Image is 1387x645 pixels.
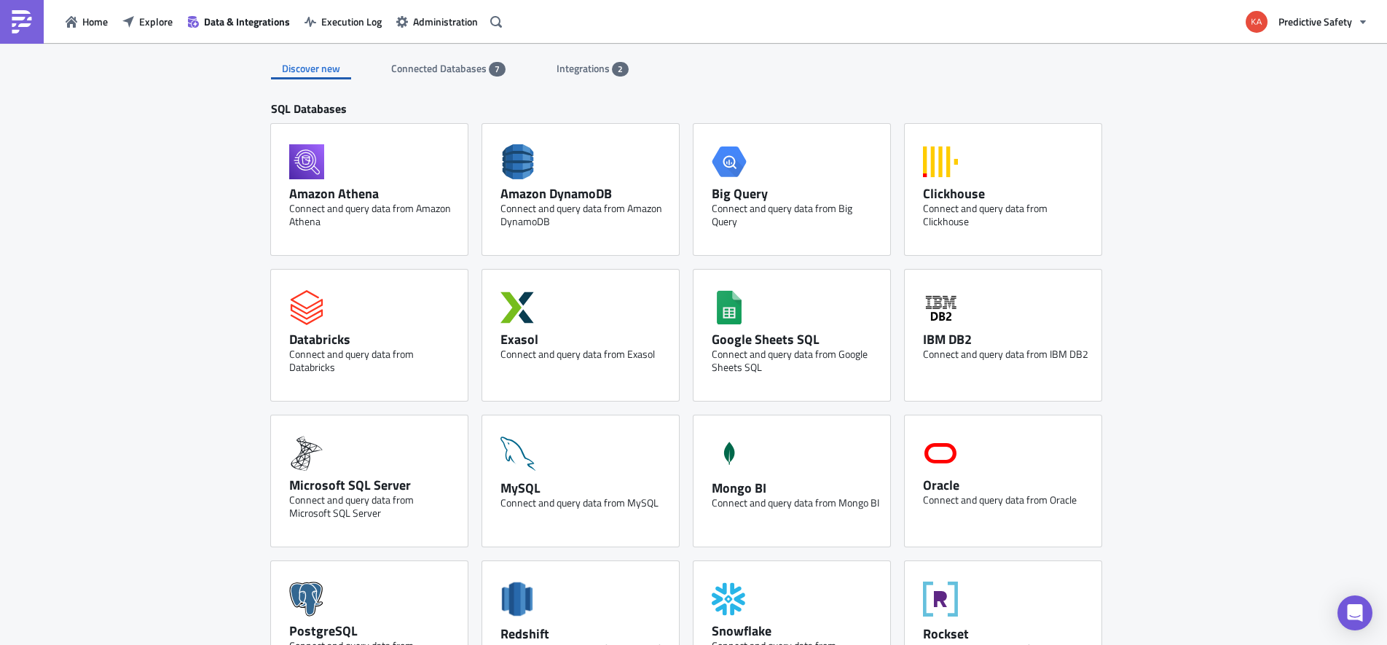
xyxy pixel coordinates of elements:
div: Snowflake [712,622,879,639]
div: Connect and query data from Amazon Athena [289,202,457,228]
span: 2 [618,63,623,75]
div: MySQL [500,480,668,496]
div: Connect and query data from IBM DB2 [923,348,1091,361]
button: Predictive Safety [1237,6,1376,38]
div: Amazon Athena [289,185,457,202]
div: Connect and query data from Exasol [500,348,668,361]
div: Connect and query data from MySQL [500,496,668,509]
button: Data & Integrations [180,10,297,33]
div: PostgreSQL [289,622,457,639]
div: Google Sheets SQL [712,331,879,348]
button: Home [58,10,115,33]
div: Connect and query data from Clickhouse [923,202,1091,228]
span: Home [82,14,108,29]
div: Connect and query data from Big Query [712,202,879,228]
div: Rockset [923,625,1091,642]
svg: IBM DB2 [923,290,958,325]
img: PushMetrics [10,10,34,34]
span: Execution Log [321,14,382,29]
div: Mongo BI [712,480,879,496]
div: Oracle [923,477,1091,493]
div: Microsoft SQL Server [289,477,457,493]
div: Open Intercom Messenger [1337,595,1372,630]
div: Clickhouse [923,185,1091,202]
span: Connected Databases [391,60,489,76]
div: Connect and query data from Oracle [923,493,1091,507]
button: Explore [115,10,180,33]
div: Connect and query data from Databricks [289,348,457,374]
div: Big Query [712,185,879,202]
div: Amazon DynamoDB [500,185,668,202]
div: Redshift [500,625,668,642]
div: Connect and query data from Amazon DynamoDB [500,202,668,228]
button: Administration [389,10,485,33]
div: IBM DB2 [923,331,1091,348]
div: Connect and query data from Mongo BI [712,496,879,509]
div: SQL Databases [271,101,1116,124]
div: Exasol [500,331,668,348]
span: Explore [139,14,173,29]
span: Integrations [557,60,612,76]
div: Discover new [271,58,351,79]
div: Databricks [289,331,457,348]
img: Avatar [1244,9,1269,34]
div: Connect and query data from Microsoft SQL Server [289,493,457,520]
span: 7 [495,63,500,75]
span: Administration [413,14,478,29]
div: Connect and query data from Google Sheets SQL [712,348,879,374]
span: Data & Integrations [204,14,290,29]
span: Predictive Safety [1278,14,1352,29]
button: Execution Log [297,10,389,33]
